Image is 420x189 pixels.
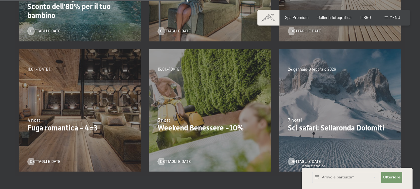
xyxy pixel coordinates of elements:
[160,159,191,164] font: Dettagli e date
[158,28,191,34] a: Dettagli e date
[158,67,181,72] font: 15.01.–[DATE]
[27,124,97,132] font: Fuga romantica - 4=3
[288,117,302,123] font: 7 notti
[30,28,61,33] font: Dettagli e date
[302,164,325,168] font: Richiesta rapida
[290,159,321,164] font: Dettagli e date
[27,159,61,164] a: Dettagli e date
[288,124,384,132] font: Sci safari: Sellaronda Dolomiti
[381,172,402,183] button: Ulteriore
[160,28,191,33] font: Dettagli e date
[288,67,336,72] font: 24 gennaio-9 febbraio 2026
[158,159,191,164] a: Dettagli e date
[158,117,172,123] font: 3 notti
[27,28,61,34] a: Dettagli e date
[360,15,371,20] a: LIBRO
[288,28,321,34] a: Dettagli e date
[290,28,321,33] font: Dettagli e date
[390,15,400,20] font: menu
[383,175,400,179] font: Ulteriore
[317,15,352,20] a: Galleria fotografica
[288,159,321,164] a: Dettagli e date
[30,159,61,164] font: Dettagli e date
[27,67,50,72] font: 11.01.–[DATE]
[285,15,309,20] a: Spa Premium
[27,117,42,123] font: 4 notti
[158,124,244,132] font: Weekend Benessere -10%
